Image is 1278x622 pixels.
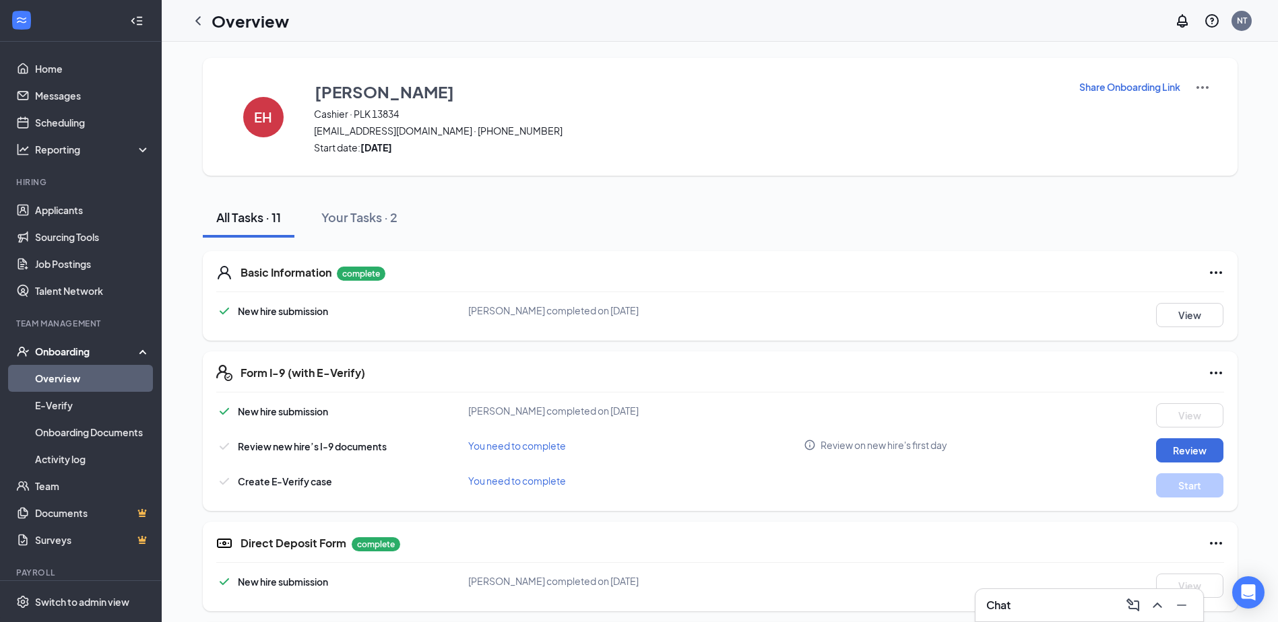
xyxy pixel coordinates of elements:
a: Job Postings [35,250,150,277]
div: Your Tasks · 2 [321,209,397,226]
svg: Info [804,439,816,451]
span: [EMAIL_ADDRESS][DOMAIN_NAME] · [PHONE_NUMBER] [314,124,1062,137]
a: Activity log [35,446,150,473]
span: Start date: [314,141,1062,154]
a: Talent Network [35,277,150,304]
svg: Checkmark [216,574,232,590]
a: Home [35,55,150,82]
img: More Actions [1194,79,1211,96]
svg: ComposeMessage [1125,597,1141,613]
button: Start [1156,473,1223,497]
span: You need to complete [468,440,566,452]
button: [PERSON_NAME] [314,79,1062,104]
h3: Chat [986,598,1011,613]
button: Share Onboarding Link [1079,79,1181,94]
svg: Minimize [1174,597,1190,613]
a: Sourcing Tools [35,223,150,250]
svg: Checkmark [216,303,232,319]
div: Switch to admin view [35,595,129,609]
span: Review new hire’s I-9 documents [238,440,387,452]
svg: Notifications [1174,13,1190,29]
div: NT [1237,15,1247,26]
h4: EH [254,112,272,122]
span: You need to complete [468,475,566,487]
svg: Checkmark [216,473,232,489]
a: Messages [35,82,150,109]
div: Onboarding [35,345,139,358]
p: complete [337,267,385,281]
svg: FormI9EVerifyIcon [216,365,232,381]
button: ChevronUp [1147,594,1168,616]
a: SurveysCrown [35,526,150,553]
h5: Form I-9 (with E-Verify) [241,366,365,380]
p: Share Onboarding Link [1079,80,1180,94]
span: Cashier · PLK 13834 [314,107,1062,120]
div: Team Management [16,318,148,329]
a: Onboarding Documents [35,419,150,446]
button: View [1156,574,1223,598]
span: Create E-Verify case [238,475,332,487]
span: Review on new hire's first day [821,438,947,452]
svg: DirectDepositIcon [216,535,232,551]
span: [PERSON_NAME] completed on [DATE] [468,575,639,587]
svg: ChevronUp [1149,597,1165,613]
svg: User [216,265,232,281]
span: New hire submission [238,305,328,317]
svg: Analysis [16,143,30,156]
strong: [DATE] [360,141,392,153]
span: New hire submission [238,576,328,588]
a: Applicants [35,197,150,223]
button: View [1156,403,1223,427]
span: [PERSON_NAME] completed on [DATE] [468,405,639,417]
h5: Basic Information [241,265,331,280]
p: complete [352,537,400,551]
svg: Ellipses [1208,265,1224,281]
svg: Settings [16,595,30,609]
h5: Direct Deposit Form [241,536,346,551]
a: DocumentsCrown [35,499,150,526]
svg: QuestionInfo [1204,13,1220,29]
a: E-Verify [35,392,150,419]
a: Scheduling [35,109,150,136]
h3: [PERSON_NAME] [315,80,454,103]
span: [PERSON_NAME] completed on [DATE] [468,304,639,316]
button: ComposeMessage [1122,594,1144,616]
button: Minimize [1171,594,1192,616]
div: Reporting [35,143,151,156]
svg: UserCheck [16,345,30,358]
button: Review [1156,438,1223,462]
svg: WorkstreamLogo [15,13,28,27]
svg: Collapse [130,14,143,28]
div: All Tasks · 11 [216,209,281,226]
div: Hiring [16,176,148,188]
div: Payroll [16,567,148,578]
span: New hire submission [238,405,328,417]
a: Overview [35,365,150,392]
svg: Checkmark [216,438,232,454]
svg: Ellipses [1208,365,1224,381]
a: Team [35,473,150,499]
svg: Checkmark [216,403,232,419]
button: EH [230,79,297,154]
h1: Overview [212,9,289,32]
svg: ChevronLeft [190,13,206,29]
svg: Ellipses [1208,535,1224,551]
div: Open Intercom Messenger [1232,576,1265,609]
button: View [1156,303,1223,327]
